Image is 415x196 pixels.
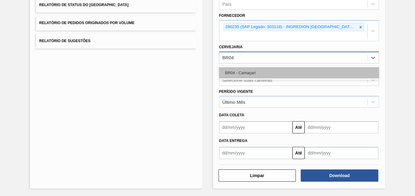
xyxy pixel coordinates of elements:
[305,147,378,159] input: dd/mm/yyyy
[292,147,305,159] button: Até
[219,169,296,182] button: Limpar
[292,121,305,133] button: Até
[219,45,243,49] label: Cervejaria
[219,13,245,18] label: Fornecedor
[36,16,196,31] button: Relatório de Pedidos Originados por Volume
[219,113,244,117] span: Data coleta
[219,139,248,143] span: Data entrega
[219,147,293,159] input: dd/mm/yyyy
[39,3,128,7] span: Relatório de Status do [GEOGRAPHIC_DATA]
[219,121,293,133] input: dd/mm/yyyy
[219,67,379,78] div: BR04 - Camaçari
[219,89,253,94] label: Período Vigente
[36,34,196,49] button: Relatório de Sugestões
[224,23,357,31] div: 280235 (SAP Legado: 303118) - INGREDION [GEOGRAPHIC_DATA] INGREDIENTES
[39,39,90,43] span: Relatório de Sugestões
[222,100,245,105] div: Último Mês
[39,21,134,25] span: Relatório de Pedidos Originados por Volume
[222,77,272,82] div: Selecione suas carteiras
[305,121,378,133] input: dd/mm/yyyy
[301,169,378,182] button: Download
[222,2,232,7] div: País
